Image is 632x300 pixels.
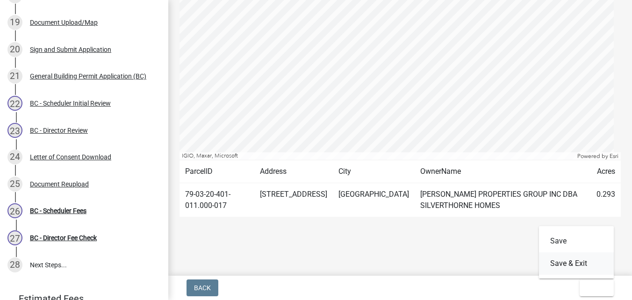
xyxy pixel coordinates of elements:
[30,19,98,26] div: Document Upload/Map
[187,279,218,296] button: Back
[7,96,22,111] div: 22
[7,203,22,218] div: 26
[7,230,22,245] div: 27
[591,183,621,217] td: 0.293
[7,257,22,272] div: 28
[580,279,614,296] button: Exit
[333,160,415,183] td: City
[180,183,254,217] td: 79-03-20-401-011.000-017
[587,284,601,292] span: Exit
[30,73,146,79] div: General Building Permit Application (BC)
[415,183,591,217] td: [PERSON_NAME] PROPERTIES GROUP INC DBA SILVERTHORNE HOMES
[591,160,621,183] td: Acres
[333,183,415,217] td: [GEOGRAPHIC_DATA]
[610,153,618,159] a: Esri
[30,127,88,134] div: BC - Director Review
[180,160,254,183] td: ParcelID
[7,123,22,138] div: 23
[30,235,97,241] div: BC - Director Fee Check
[7,15,22,30] div: 19
[415,160,591,183] td: OwnerName
[254,160,333,183] td: Address
[539,226,614,279] div: Exit
[30,154,111,160] div: Letter of Consent Download
[30,181,89,187] div: Document Reupload
[180,152,575,160] div: IGIO, Maxar, Microsoft
[7,69,22,84] div: 21
[7,42,22,57] div: 20
[7,150,22,164] div: 24
[30,207,86,214] div: BC - Scheduler Fees
[539,230,614,252] button: Save
[30,46,111,53] div: Sign and Submit Application
[539,252,614,275] button: Save & Exit
[254,183,333,217] td: [STREET_ADDRESS]
[30,100,111,107] div: BC - Scheduler Initial Review
[194,284,211,292] span: Back
[575,152,621,160] div: Powered by
[7,177,22,192] div: 25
